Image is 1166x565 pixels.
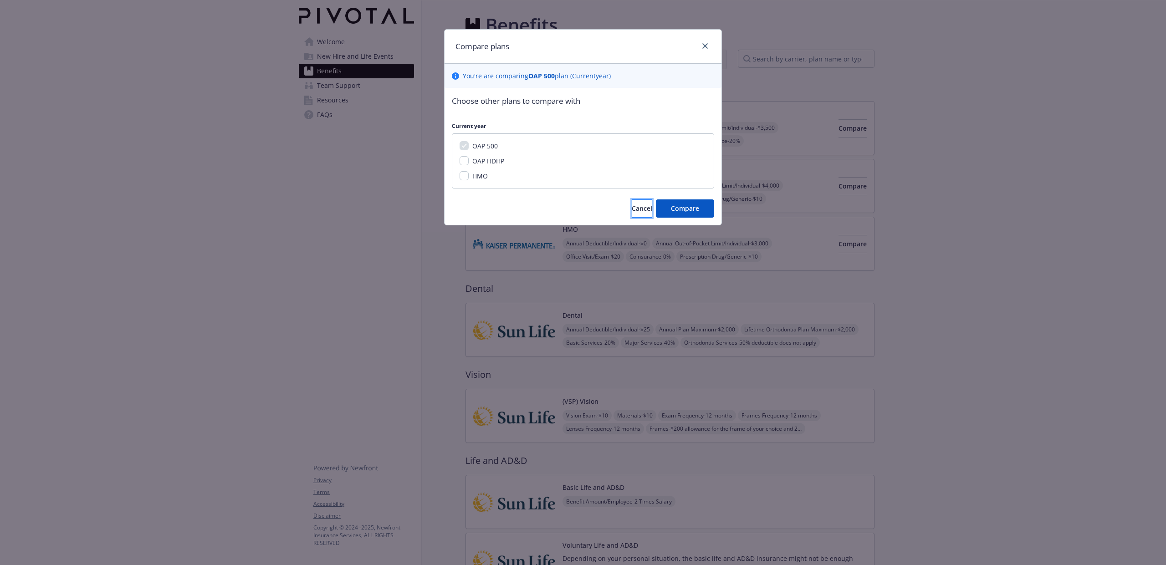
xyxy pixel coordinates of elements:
[472,172,488,180] span: HMO
[700,41,711,51] a: close
[632,199,652,218] button: Cancel
[632,204,652,213] span: Cancel
[472,142,498,150] span: OAP 500
[528,71,555,80] b: OAP 500
[472,157,504,165] span: OAP HDHP
[452,122,714,130] p: Current year
[455,41,509,52] h1: Compare plans
[656,199,714,218] button: Compare
[463,71,611,81] p: You ' re are comparing plan ( Current year)
[452,95,714,107] p: Choose other plans to compare with
[671,204,699,213] span: Compare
